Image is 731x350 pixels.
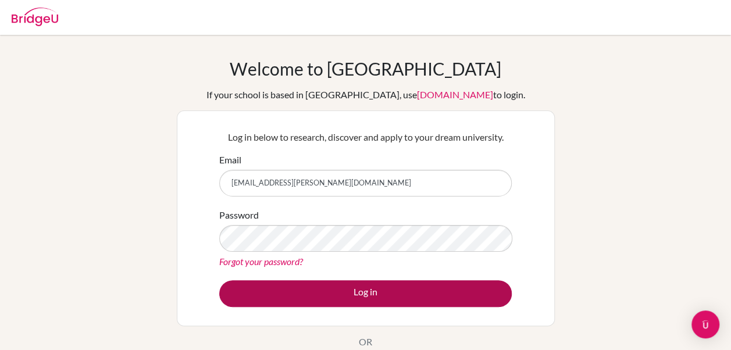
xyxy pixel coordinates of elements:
label: Email [219,153,241,167]
button: Log in [219,280,512,307]
div: Open Intercom Messenger [691,310,719,338]
a: Forgot your password? [219,256,303,267]
h1: Welcome to [GEOGRAPHIC_DATA] [230,58,501,79]
div: If your school is based in [GEOGRAPHIC_DATA], use to login. [206,88,525,102]
label: Password [219,208,259,222]
img: Bridge-U [12,8,58,26]
p: OR [359,335,372,349]
a: [DOMAIN_NAME] [417,89,493,100]
p: Log in below to research, discover and apply to your dream university. [219,130,512,144]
